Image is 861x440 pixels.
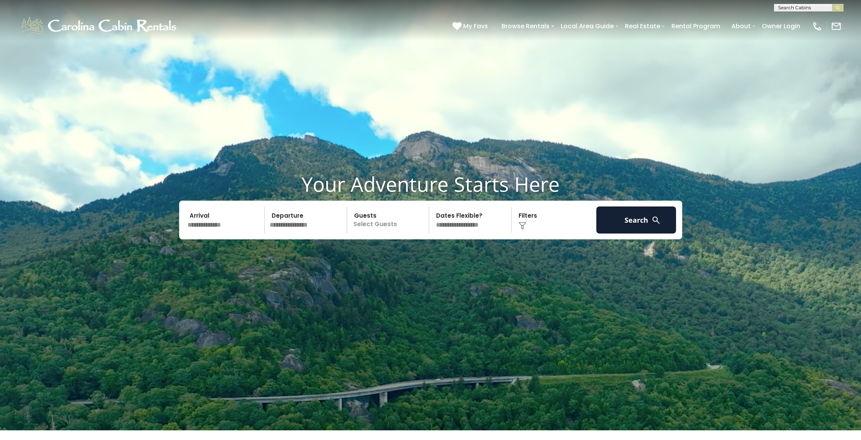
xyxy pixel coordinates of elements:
a: Browse Rentals [498,19,553,33]
button: Search [596,206,676,234]
a: Local Area Guide [557,19,618,33]
img: mail-regular-white.png [831,21,842,32]
h1: Your Adventure Starts Here [6,172,855,196]
a: Real Estate [621,19,664,33]
a: Rental Program [668,19,724,33]
img: search-regular-white.png [651,215,661,225]
img: filter--v1.png [519,222,526,230]
span: My Favs [463,21,488,31]
img: White-1-1-2.png [19,15,180,38]
a: My Favs [452,21,490,31]
img: phone-regular-white.png [812,21,823,32]
a: Owner Login [758,19,804,33]
p: Select Guests [349,206,429,234]
a: About [727,19,755,33]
